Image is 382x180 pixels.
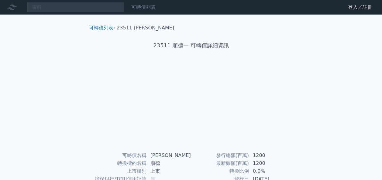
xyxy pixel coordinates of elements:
td: 最新餘額(百萬) [191,159,249,167]
td: 轉換比例 [191,167,249,175]
h1: 23511 順德一 可轉債詳細資訊 [84,41,298,50]
input: 搜尋可轉債 代號／名稱 [27,2,124,12]
td: 上市櫃別 [91,167,147,175]
td: 可轉債名稱 [91,152,147,159]
a: 可轉債列表 [89,25,113,31]
td: 1200 [249,159,291,167]
td: 順德 [147,159,191,167]
td: 發行總額(百萬) [191,152,249,159]
td: 轉換標的名稱 [91,159,147,167]
a: 登入／註冊 [343,2,377,12]
div: 聊天小工具 [352,151,382,180]
li: › [89,24,115,32]
iframe: Chat Widget [352,151,382,180]
a: 可轉債列表 [131,4,156,10]
td: [PERSON_NAME] [147,152,191,159]
li: 23511 [PERSON_NAME] [117,24,174,32]
td: 0.0% [249,167,291,175]
td: 上市 [147,167,191,175]
td: 1200 [249,152,291,159]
